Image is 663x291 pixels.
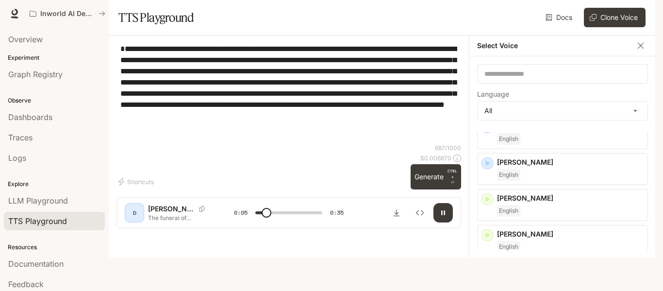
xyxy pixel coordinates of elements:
span: English [497,133,520,145]
button: Download audio [387,203,406,223]
span: 0:35 [330,208,344,218]
button: Shortcuts [116,174,158,189]
button: All workspaces [25,4,110,23]
span: English [497,169,520,181]
p: ⏎ [448,168,457,186]
span: English [497,205,520,217]
p: Inworld AI Demos [40,10,95,18]
div: D [127,205,142,221]
p: [PERSON_NAME] [497,229,644,239]
button: Copy Voice ID [195,206,209,212]
span: 0:05 [234,208,248,218]
a: Docs [544,8,576,27]
p: [PERSON_NAME] [497,193,644,203]
p: [PERSON_NAME] [497,157,644,167]
p: The funeral of [PERSON_NAME], held at [GEOGRAPHIC_DATA]'s [GEOGRAPHIC_DATA] on [DATE], provided [... [148,214,211,222]
p: [PERSON_NAME] [148,204,195,214]
div: All [478,102,647,120]
p: Language [477,91,509,98]
button: GenerateCTRL +⏎ [411,164,461,189]
button: Clone Voice [584,8,646,27]
p: CTRL + [448,168,457,180]
button: Inspect [410,203,430,223]
span: English [497,241,520,253]
h1: TTS Playground [118,8,194,27]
